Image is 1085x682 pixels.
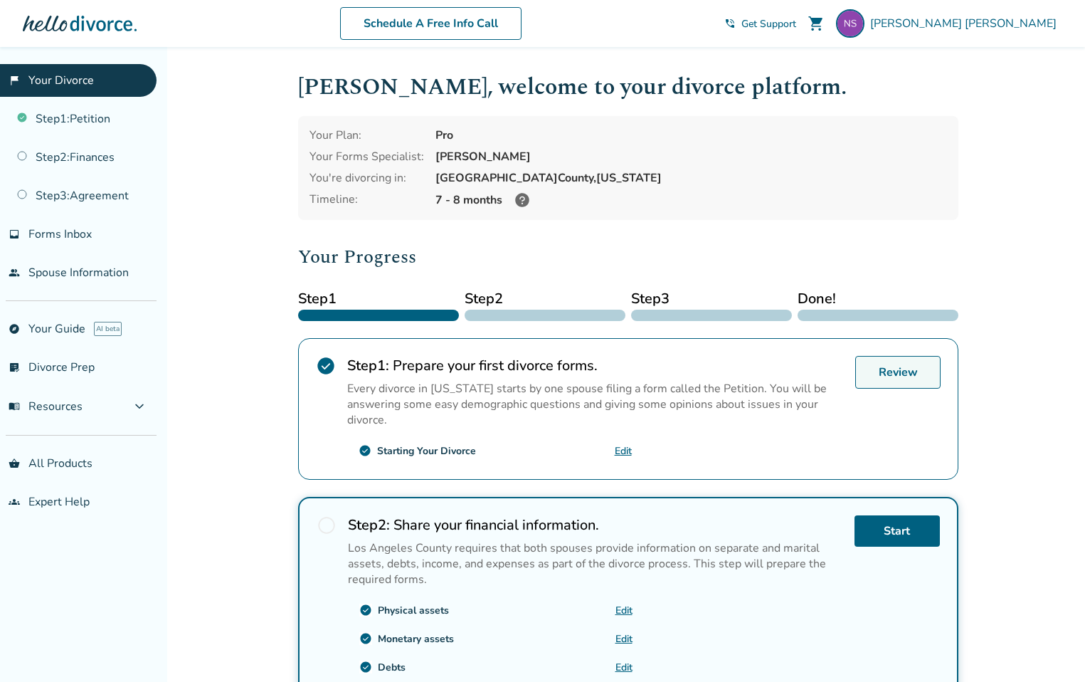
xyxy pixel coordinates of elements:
[9,401,20,412] span: menu_book
[316,356,336,376] span: check_circle
[348,540,843,587] p: Los Angeles County requires that both spouses provide information on separate and marital assets,...
[9,496,20,508] span: groups
[131,398,148,415] span: expand_more
[631,288,792,310] span: Step 3
[9,229,20,240] span: inbox
[309,149,424,164] div: Your Forms Specialist:
[435,127,947,143] div: Pro
[435,192,947,209] div: 7 - 8 months
[347,356,389,375] strong: Step 1 :
[9,458,20,469] span: shopping_basket
[808,15,825,32] span: shopping_cart
[9,267,20,278] span: people
[347,381,844,428] p: Every divorce in [US_STATE] starts by one spouse filing a form called the Petition. You will be a...
[615,632,633,646] a: Edit
[28,226,92,242] span: Forms Inbox
[359,632,372,645] span: check_circle
[298,288,459,310] span: Step 1
[465,288,625,310] span: Step 2
[378,661,406,674] div: Debts
[340,7,522,40] a: Schedule A Free Info Call
[359,444,371,457] span: check_circle
[378,604,449,617] div: Physical assets
[615,444,632,458] a: Edit
[615,604,633,617] a: Edit
[309,192,424,209] div: Timeline:
[724,18,736,29] span: phone_in_talk
[9,362,20,373] span: list_alt_check
[298,70,958,105] h1: [PERSON_NAME] , welcome to your divorce platform.
[741,17,796,31] span: Get Support
[615,661,633,674] a: Edit
[9,399,83,414] span: Resources
[359,604,372,617] span: check_circle
[317,515,337,535] span: radio_button_unchecked
[435,170,947,186] div: [GEOGRAPHIC_DATA] County, [US_STATE]
[359,661,372,673] span: check_circle
[377,444,476,458] div: Starting Your Divorce
[378,632,454,646] div: Monetary assets
[836,9,864,38] img: nery_s@live.com
[348,515,390,535] strong: Step 2 :
[855,356,941,389] a: Review
[854,515,940,547] a: Start
[9,323,20,335] span: explore
[724,17,796,31] a: phone_in_talkGet Support
[435,149,947,164] div: [PERSON_NAME]
[348,515,843,535] h2: Share your financial information.
[798,288,958,310] span: Done!
[9,75,20,86] span: flag_2
[347,356,844,375] h2: Prepare your first divorce forms.
[94,322,122,336] span: AI beta
[298,243,958,271] h2: Your Progress
[309,127,424,143] div: Your Plan:
[870,16,1062,31] span: [PERSON_NAME] [PERSON_NAME]
[309,170,424,186] div: You're divorcing in:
